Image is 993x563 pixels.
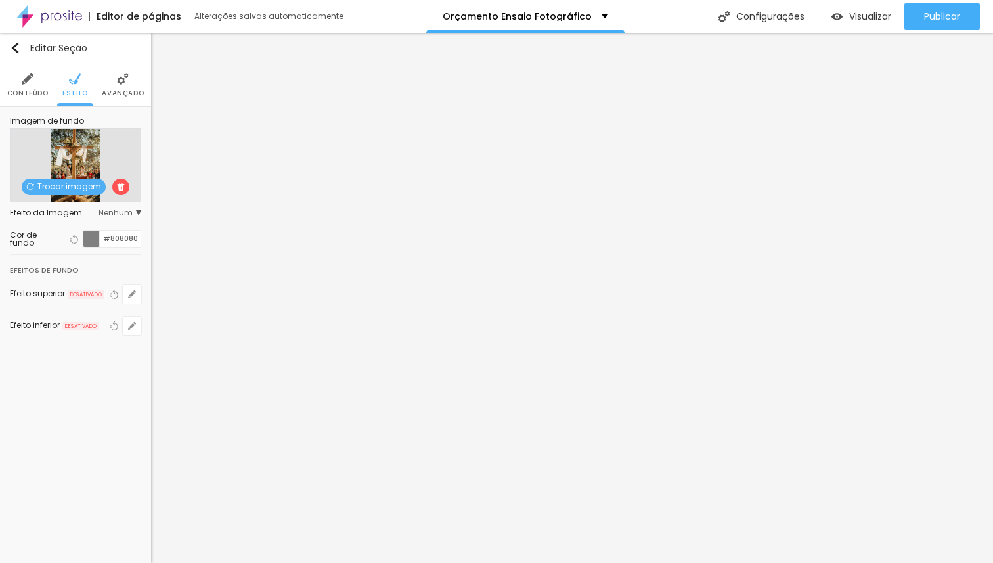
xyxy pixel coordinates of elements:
[68,290,104,300] span: DESATIVADO
[7,90,49,97] span: Conteúdo
[62,322,99,331] span: DESATIVADO
[10,321,60,329] div: Efeito inferior
[69,73,81,85] img: Icone
[443,12,592,21] p: Orçamento Ensaio Fotográfico
[10,43,20,53] img: Icone
[10,290,65,298] div: Efeito superior
[718,11,730,22] img: Icone
[22,179,106,195] span: Trocar imagem
[62,90,88,97] span: Estilo
[849,11,891,22] span: Visualizar
[10,263,79,277] div: Efeitos de fundo
[10,209,99,217] div: Efeito da Imagem
[924,11,960,22] span: Publicar
[10,43,87,53] div: Editar Seção
[89,12,181,21] div: Editor de páginas
[904,3,980,30] button: Publicar
[151,33,993,563] iframe: Editor
[117,183,125,191] img: Icone
[99,209,141,217] span: Nenhum
[22,73,33,85] img: Icone
[102,90,144,97] span: Avançado
[818,3,904,30] button: Visualizar
[831,11,843,22] img: view-1.svg
[117,73,129,85] img: Icone
[194,12,345,20] div: Alterações salvas automaticamente
[26,183,34,191] img: Icone
[10,117,141,125] div: Imagem de fundo
[10,231,62,247] div: Cor de fundo
[10,255,141,279] div: Efeitos de fundo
